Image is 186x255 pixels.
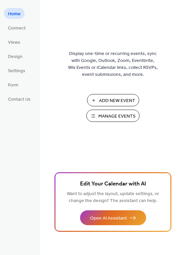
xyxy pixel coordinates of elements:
span: Design [8,53,23,60]
button: Open AI Assistant [80,210,146,225]
span: Open AI Assistant [90,215,127,222]
a: Settings [4,65,29,76]
a: Connect [4,22,30,33]
a: Contact Us [4,93,35,104]
a: Form [4,79,22,90]
span: Edit Your Calendar with AI [80,179,146,189]
span: Display one-time or recurring events, sync with Google, Outlook, Zoom, Eventbrite, Wix Events or ... [68,50,158,78]
span: Settings [8,68,25,75]
span: Home [8,11,21,18]
span: Form [8,82,18,89]
button: Manage Events [86,110,139,122]
span: Want to adjust the layout, update settings, or change the design? The assistant can help. [67,189,159,205]
a: Home [4,8,25,19]
span: Views [8,39,20,46]
span: Manage Events [98,113,136,120]
a: Views [4,36,24,47]
span: Connect [8,25,26,32]
span: Contact Us [8,96,31,103]
a: Design [4,51,27,62]
span: Add New Event [99,97,135,104]
button: Add New Event [87,94,139,106]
